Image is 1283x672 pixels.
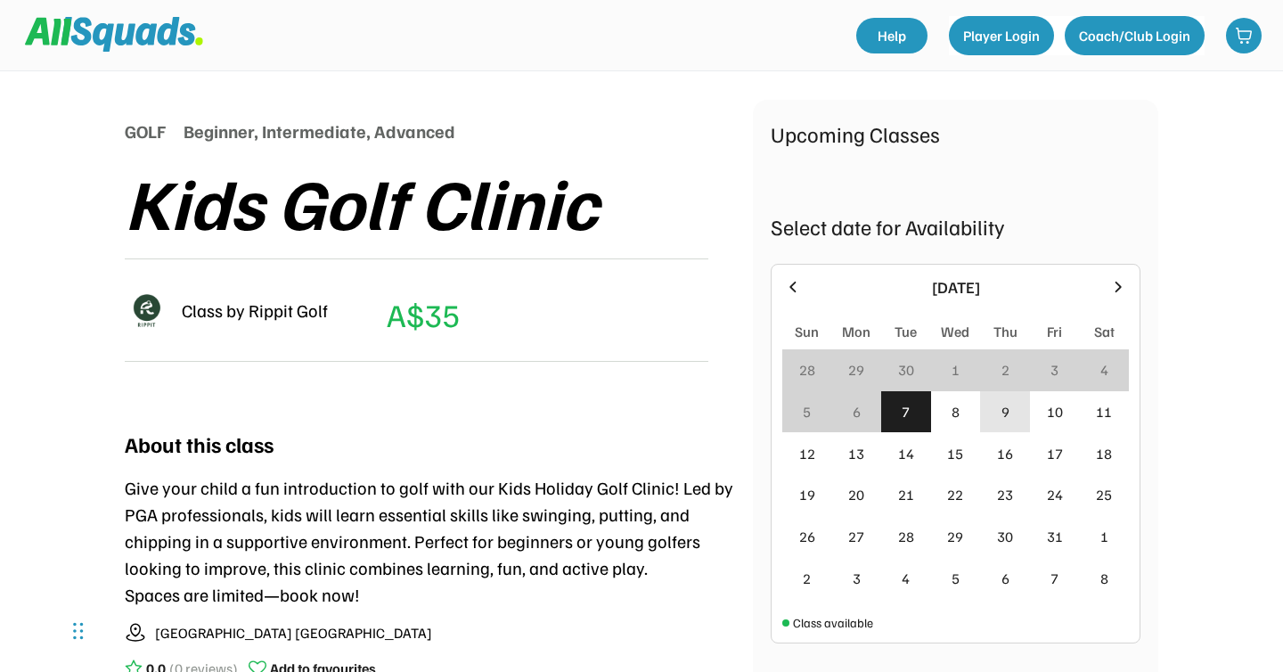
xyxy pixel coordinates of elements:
[952,401,960,422] div: 8
[898,526,914,547] div: 28
[848,484,864,505] div: 20
[1096,401,1112,422] div: 11
[997,526,1013,547] div: 30
[848,526,864,547] div: 27
[898,359,914,381] div: 30
[799,526,815,547] div: 26
[793,613,873,632] div: Class available
[1100,568,1108,589] div: 8
[895,321,917,342] div: Tue
[125,474,753,608] div: Give your child a fun introduction to golf with our Kids Holiday Golf Clinic! Led by PGA professi...
[1001,359,1009,381] div: 2
[1001,401,1009,422] div: 9
[795,321,819,342] div: Sun
[952,359,960,381] div: 1
[1047,443,1063,464] div: 17
[1047,321,1062,342] div: Fri
[952,568,960,589] div: 5
[184,118,455,144] div: Beginner, Intermediate, Advanced
[155,622,432,643] div: [GEOGRAPHIC_DATA] [GEOGRAPHIC_DATA]
[898,443,914,464] div: 14
[182,297,328,324] div: Class by Rippit Golf
[1096,484,1112,505] div: 25
[898,484,914,505] div: 21
[1001,568,1009,589] div: 6
[949,16,1054,55] button: Player Login
[848,359,864,381] div: 29
[902,568,910,589] div: 4
[1047,401,1063,422] div: 10
[125,428,274,460] div: About this class
[842,321,870,342] div: Mon
[25,17,203,51] img: Squad%20Logo.svg
[771,118,1140,150] div: Upcoming Classes
[1235,27,1253,45] img: shopping-cart-01%20%281%29.svg
[856,18,928,53] a: Help
[997,443,1013,464] div: 16
[125,118,166,144] div: GOLF
[1047,484,1063,505] div: 24
[993,321,1017,342] div: Thu
[799,484,815,505] div: 19
[1050,359,1058,381] div: 3
[947,526,963,547] div: 29
[803,568,811,589] div: 2
[813,275,1099,299] div: [DATE]
[1100,359,1108,381] div: 4
[947,443,963,464] div: 15
[848,443,864,464] div: 13
[125,162,598,241] div: Kids Golf Clinic
[1094,321,1115,342] div: Sat
[1050,568,1058,589] div: 7
[125,289,168,332] img: Rippitlogov2_green.png
[853,401,861,422] div: 6
[803,401,811,422] div: 5
[997,484,1013,505] div: 23
[771,210,1140,242] div: Select date for Availability
[799,359,815,381] div: 28
[902,401,910,422] div: 7
[1065,16,1205,55] button: Coach/Club Login
[1047,526,1063,547] div: 31
[1100,526,1108,547] div: 1
[941,321,969,342] div: Wed
[853,568,861,589] div: 3
[799,443,815,464] div: 12
[1096,443,1112,464] div: 18
[947,484,963,505] div: 22
[387,291,460,339] div: A$35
